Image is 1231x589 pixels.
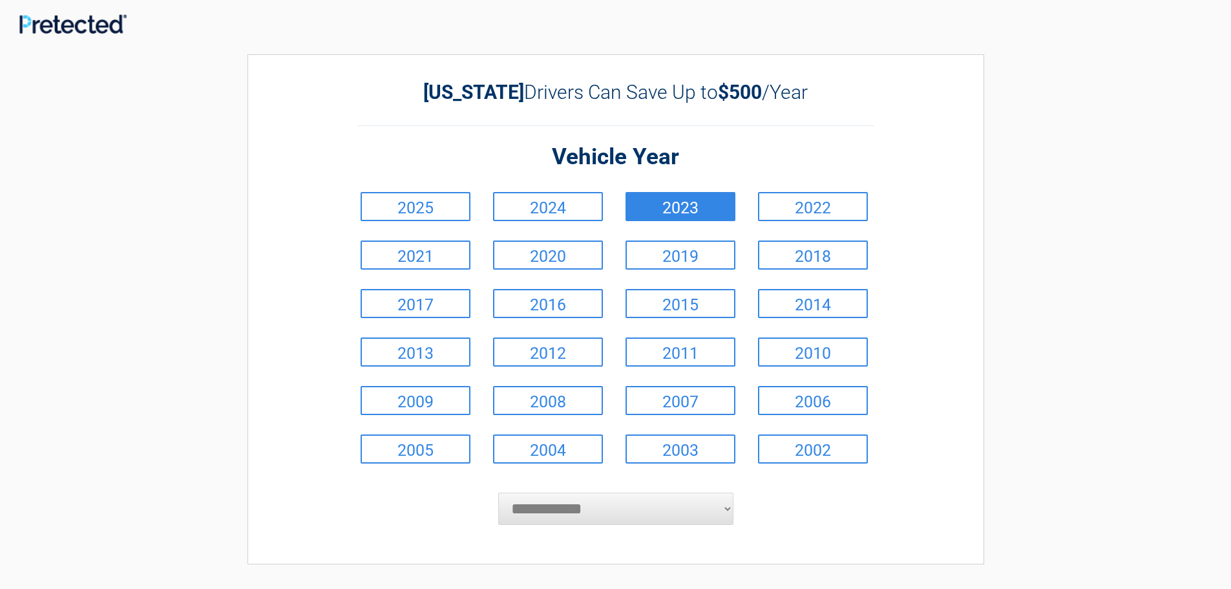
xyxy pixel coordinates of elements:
[361,434,470,464] a: 2005
[357,142,874,173] h2: Vehicle Year
[626,386,735,415] a: 2007
[626,337,735,367] a: 2011
[493,386,603,415] a: 2008
[758,337,868,367] a: 2010
[758,434,868,464] a: 2002
[493,241,603,270] a: 2020
[493,337,603,367] a: 2012
[493,434,603,464] a: 2004
[493,289,603,318] a: 2016
[361,192,470,221] a: 2025
[758,289,868,318] a: 2014
[758,241,868,270] a: 2018
[361,386,470,415] a: 2009
[361,289,470,318] a: 2017
[626,241,735,270] a: 2019
[423,81,524,103] b: [US_STATE]
[626,434,735,464] a: 2003
[626,289,735,318] a: 2015
[357,81,874,103] h2: Drivers Can Save Up to /Year
[19,14,127,34] img: Main Logo
[758,192,868,221] a: 2022
[361,241,470,270] a: 2021
[361,337,470,367] a: 2013
[718,81,762,103] b: $500
[758,386,868,415] a: 2006
[626,192,735,221] a: 2023
[493,192,603,221] a: 2024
